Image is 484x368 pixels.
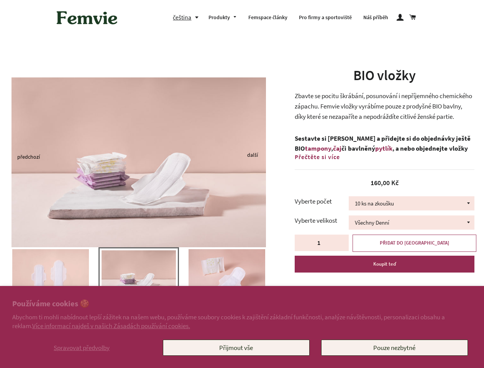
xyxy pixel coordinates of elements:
a: Pro firmy a sportoviště [293,8,358,28]
img: Femvie [53,6,121,30]
label: Vyberte počet [295,196,349,207]
button: Next [247,155,251,157]
h1: BIO vložky [295,66,474,85]
img: TER06110_nahled_524fe1a8-a451-4469-b324-04e95c820d41_800x.jpg [11,77,266,247]
span: Přečtěte si více [295,153,340,161]
a: Femspace články [243,8,293,28]
button: čeština [173,12,203,23]
button: Previous [17,157,21,159]
a: pytlík [375,144,392,153]
button: Pouze nezbytné [321,340,468,356]
p: Abychom ti mohli nabídnout lepší zážitek na našem webu, používáme soubory cookies k zajištění zák... [12,313,472,330]
span: Spravovat předvolby [54,343,110,352]
span: Zbavte se pocitu škrábání, posunování i nepříjemného chemického zápachu. Femvie vložky vyrábíme p... [295,92,472,120]
a: Více informací najdeš v našich Zásadách používání cookies. [32,322,190,330]
img: TER06094_nahled_400x.jpg [189,249,265,303]
button: Spravovat předvolby [12,340,151,356]
button: Koupit teď [295,256,474,273]
strong: Sestavte si [PERSON_NAME] a přidejte si do objednávky ještě BIO , či bavlněný , a nebo objednejte... [295,134,471,163]
h2: Používáme cookies 🍪 [12,298,472,309]
button: PŘIDAT DO [GEOGRAPHIC_DATA] [353,235,476,251]
a: čaj [333,144,341,153]
span: PŘIDAT DO [GEOGRAPHIC_DATA] [380,240,449,246]
img: TER06158_nahled_1_091e23ec-37ff-46ed-a834-762dc0b65797_400x.jpg [12,249,89,303]
label: Vyberte velikost [295,215,349,226]
span: 160,00 Kč [371,178,399,187]
img: TER06110_nahled_524fe1a8-a451-4469-b324-04e95c820d41_400x.jpg [102,250,176,302]
a: Produkty [203,8,243,28]
a: Náš příběh [358,8,394,28]
a: tampony [305,144,331,153]
button: Přijmout vše [163,340,310,356]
